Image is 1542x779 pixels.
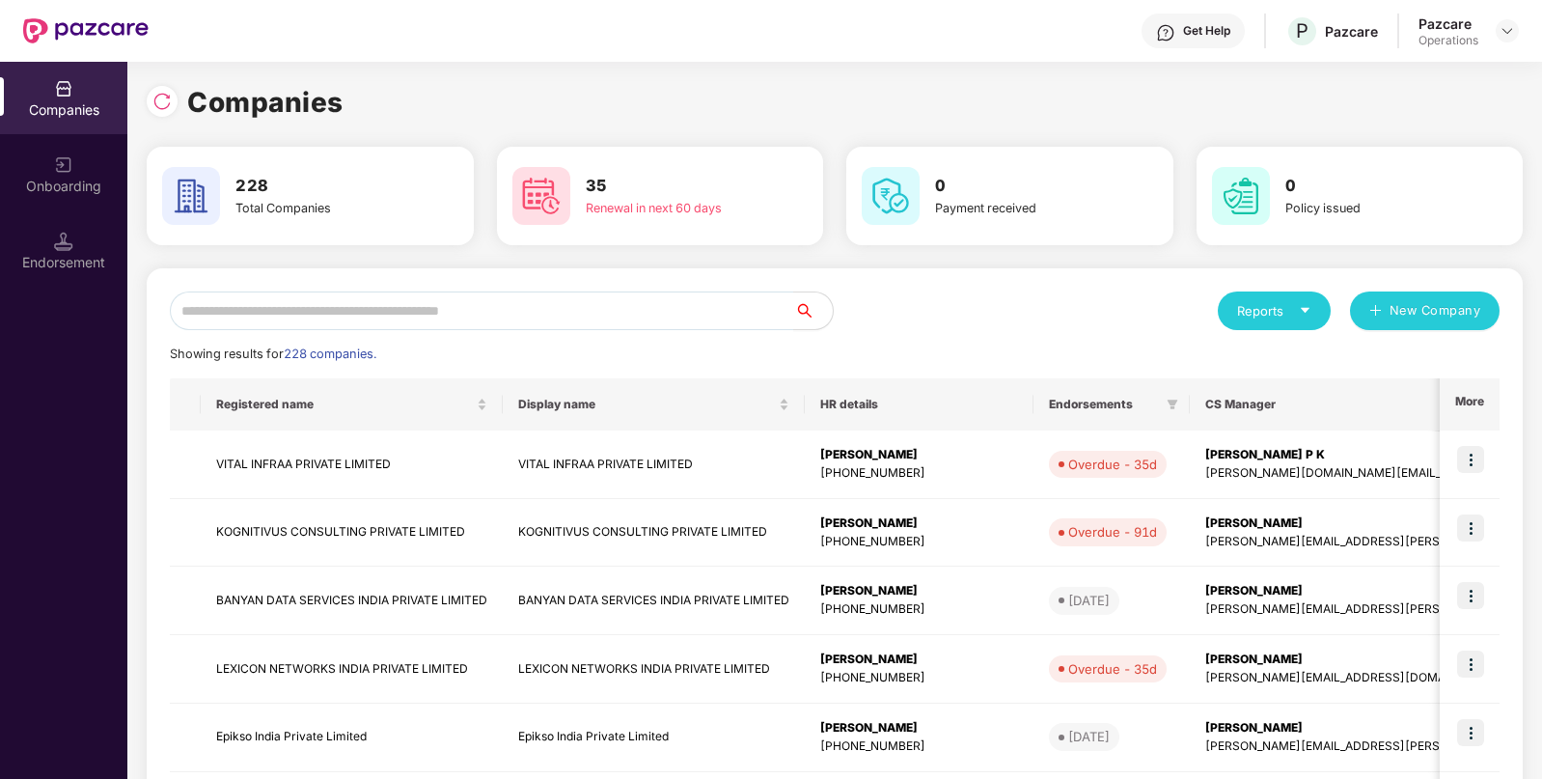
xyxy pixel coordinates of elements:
h3: 228 [235,174,401,199]
div: Total Companies [235,199,401,218]
img: icon [1457,515,1484,542]
img: svg+xml;base64,PHN2ZyBpZD0iUmVsb2FkLTMyeDMyIiB4bWxucz0iaHR0cDovL3d3dy53My5vcmcvMjAwMC9zdmciIHdpZH... [152,92,172,111]
span: filter [1167,399,1178,410]
div: [PHONE_NUMBER] [820,533,1018,551]
div: Pazcare [1418,14,1478,33]
td: KOGNITIVUS CONSULTING PRIVATE LIMITED [201,499,503,568]
td: KOGNITIVUS CONSULTING PRIVATE LIMITED [503,499,805,568]
th: Display name [503,378,805,431]
img: svg+xml;base64,PHN2ZyB3aWR0aD0iMTQuNSIgaGVpZ2h0PSIxNC41IiB2aWV3Qm94PSIwIDAgMTYgMTYiIGZpbGw9Im5vbm... [54,232,73,251]
span: caret-down [1299,304,1311,317]
span: Registered name [216,397,473,412]
img: icon [1457,582,1484,609]
span: search [793,303,833,319]
td: VITAL INFRAA PRIVATE LIMITED [503,431,805,499]
div: [PERSON_NAME] [820,582,1018,600]
div: [PHONE_NUMBER] [820,737,1018,756]
th: HR details [805,378,1033,431]
th: Registered name [201,378,503,431]
div: [PHONE_NUMBER] [820,464,1018,483]
img: svg+xml;base64,PHN2ZyB4bWxucz0iaHR0cDovL3d3dy53My5vcmcvMjAwMC9zdmciIHdpZHRoPSI2MCIgaGVpZ2h0PSI2MC... [862,167,920,225]
span: Display name [518,397,775,412]
td: Epikso India Private Limited [201,704,503,772]
span: New Company [1390,301,1481,320]
div: Payment received [935,199,1101,218]
div: Get Help [1183,23,1230,39]
div: Pazcare [1325,22,1378,41]
img: New Pazcare Logo [23,18,149,43]
span: Showing results for [170,347,376,361]
img: icon [1457,719,1484,746]
img: svg+xml;base64,PHN2ZyB4bWxucz0iaHR0cDovL3d3dy53My5vcmcvMjAwMC9zdmciIHdpZHRoPSI2MCIgaGVpZ2h0PSI2MC... [162,167,220,225]
td: Epikso India Private Limited [503,704,805,772]
h3: 35 [586,174,752,199]
div: [PHONE_NUMBER] [820,600,1018,619]
h3: 0 [1285,174,1451,199]
div: Reports [1237,301,1311,320]
img: svg+xml;base64,PHN2ZyBpZD0iRHJvcGRvd24tMzJ4MzIiIHhtbG5zPSJodHRwOi8vd3d3LnczLm9yZy8yMDAwL3N2ZyIgd2... [1500,23,1515,39]
div: Overdue - 35d [1068,659,1157,679]
div: [PERSON_NAME] [820,446,1018,464]
div: Operations [1418,33,1478,48]
div: [PHONE_NUMBER] [820,669,1018,687]
div: Policy issued [1285,199,1451,218]
div: [DATE] [1068,727,1110,746]
img: icon [1457,651,1484,678]
h1: Companies [187,81,344,124]
span: filter [1163,393,1182,416]
img: icon [1457,446,1484,473]
div: [PERSON_NAME] [820,515,1018,533]
span: P [1296,19,1308,42]
img: svg+xml;base64,PHN2ZyBpZD0iSGVscC0zMngzMiIgeG1sbnM9Imh0dHA6Ly93d3cudzMub3JnLzIwMDAvc3ZnIiB3aWR0aD... [1156,23,1175,42]
span: Endorsements [1049,397,1159,412]
h3: 0 [935,174,1101,199]
td: BANYAN DATA SERVICES INDIA PRIVATE LIMITED [503,567,805,635]
div: Overdue - 35d [1068,455,1157,474]
div: Renewal in next 60 days [586,199,752,218]
div: [DATE] [1068,591,1110,610]
td: LEXICON NETWORKS INDIA PRIVATE LIMITED [503,635,805,704]
button: search [793,292,834,330]
div: Overdue - 91d [1068,522,1157,542]
span: 228 companies. [284,347,376,361]
img: svg+xml;base64,PHN2ZyB3aWR0aD0iMjAiIGhlaWdodD0iMjAiIHZpZXdCb3g9IjAgMCAyMCAyMCIgZmlsbD0ibm9uZSIgeG... [54,155,73,175]
th: More [1440,378,1500,431]
div: [PERSON_NAME] [820,719,1018,737]
td: LEXICON NETWORKS INDIA PRIVATE LIMITED [201,635,503,704]
td: BANYAN DATA SERVICES INDIA PRIVATE LIMITED [201,567,503,635]
span: plus [1369,304,1382,320]
img: svg+xml;base64,PHN2ZyB4bWxucz0iaHR0cDovL3d3dy53My5vcmcvMjAwMC9zdmciIHdpZHRoPSI2MCIgaGVpZ2h0PSI2MC... [1212,167,1270,225]
img: svg+xml;base64,PHN2ZyB4bWxucz0iaHR0cDovL3d3dy53My5vcmcvMjAwMC9zdmciIHdpZHRoPSI2MCIgaGVpZ2h0PSI2MC... [512,167,570,225]
img: svg+xml;base64,PHN2ZyBpZD0iQ29tcGFuaWVzIiB4bWxucz0iaHR0cDovL3d3dy53My5vcmcvMjAwMC9zdmciIHdpZHRoPS... [54,79,73,98]
div: [PERSON_NAME] [820,651,1018,669]
button: plusNew Company [1350,292,1500,330]
td: VITAL INFRAA PRIVATE LIMITED [201,431,503,499]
